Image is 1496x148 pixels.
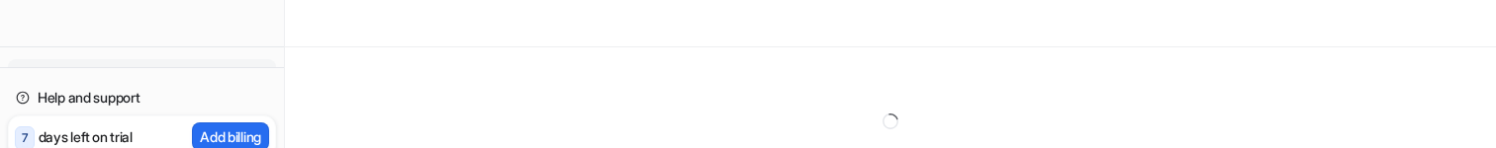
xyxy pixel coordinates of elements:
a: Help and support [8,84,276,111]
p: days left on trial [39,126,133,147]
a: Chat [8,59,276,87]
p: Add billing [200,126,261,147]
p: 7 [22,129,28,147]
